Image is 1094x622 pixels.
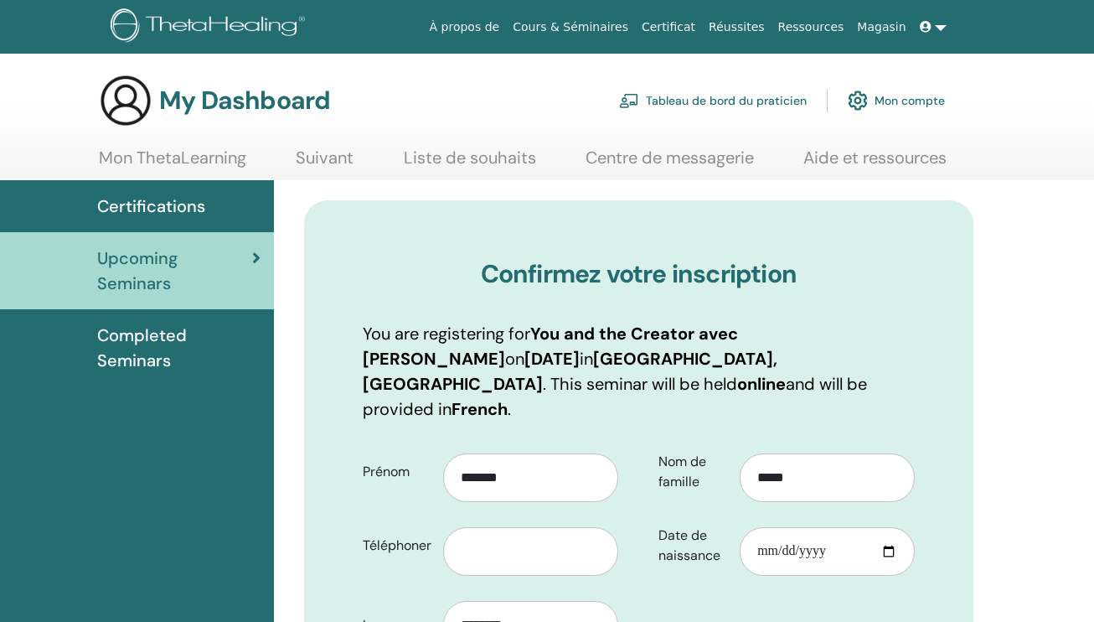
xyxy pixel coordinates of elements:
label: Prénom [350,456,444,488]
b: You and the Creator avec [PERSON_NAME] [363,323,738,370]
a: Réussites [702,12,771,43]
img: chalkboard-teacher.svg [619,93,639,108]
a: Magasin [850,12,912,43]
a: Mon ThetaLearning [99,148,246,180]
img: logo.png [111,8,311,46]
img: generic-user-icon.jpg [99,74,152,127]
label: Date de naissance [646,520,740,572]
a: Suivant [296,148,353,180]
b: online [737,373,786,395]
a: Certificat [635,12,702,43]
label: Nom de famille [646,446,740,498]
span: Certifications [97,194,205,219]
b: [DATE] [524,348,580,370]
label: Téléphoner [350,530,444,562]
h3: My Dashboard [159,86,330,116]
img: cog.svg [848,86,868,115]
span: Completed Seminars [97,323,261,373]
a: Mon compte [848,82,945,119]
a: Centre de messagerie [586,148,754,180]
p: You are registering for on in . This seminar will be held and will be provided in . [363,321,916,422]
a: Liste de souhaits [404,148,536,180]
a: À propos de [423,12,507,43]
a: Aide et ressources [803,148,947,180]
a: Cours & Séminaires [506,12,635,43]
a: Tableau de bord du praticien [619,82,807,119]
a: Ressources [771,12,851,43]
h3: Confirmez votre inscription [363,259,916,289]
b: French [452,398,508,420]
span: Upcoming Seminars [97,246,252,296]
